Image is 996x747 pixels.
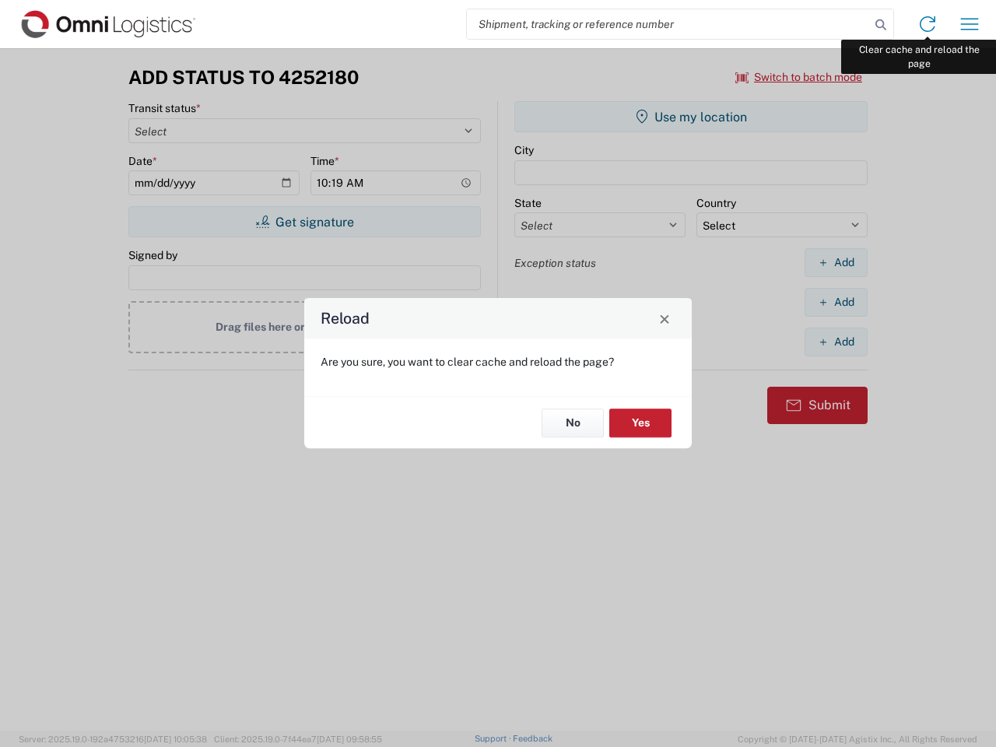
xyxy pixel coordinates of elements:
h4: Reload [321,307,370,330]
input: Shipment, tracking or reference number [467,9,870,39]
button: No [542,409,604,437]
button: Close [654,307,675,329]
p: Are you sure, you want to clear cache and reload the page? [321,355,675,369]
button: Yes [609,409,672,437]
